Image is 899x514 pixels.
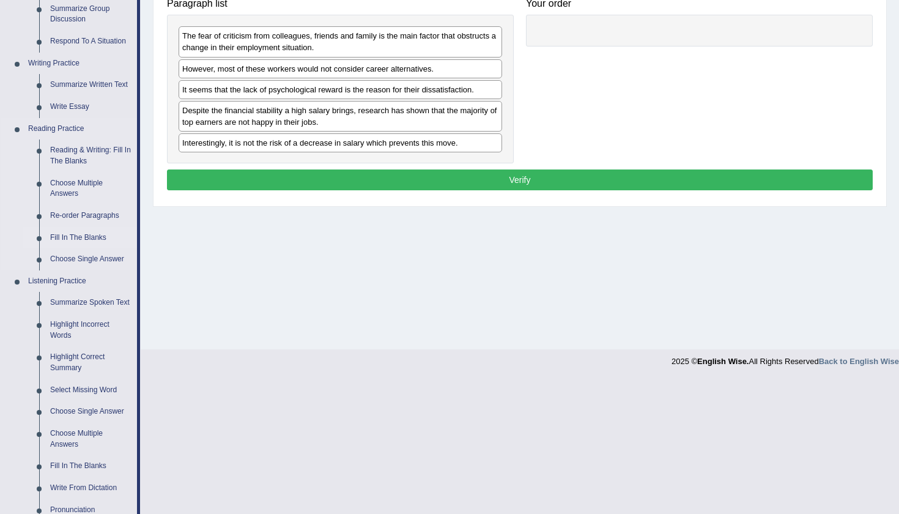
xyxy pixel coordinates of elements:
a: Summarize Written Text [45,74,137,96]
a: Reading Practice [23,118,137,140]
a: Write Essay [45,96,137,118]
a: Reading & Writing: Fill In The Blanks [45,140,137,172]
a: Writing Practice [23,53,137,75]
div: 2025 © All Rights Reserved [671,349,899,367]
a: Highlight Incorrect Words [45,314,137,346]
a: Choose Multiple Answers [45,423,137,455]
a: Choose Single Answer [45,401,137,423]
div: It seems that the lack of psychological reward is the reason for their dissatisfaction. [179,80,502,99]
a: Write From Dictation [45,477,137,499]
a: Choose Single Answer [45,248,137,270]
strong: English Wise. [697,357,749,366]
a: Re-order Paragraphs [45,205,137,227]
a: Fill In The Blanks [45,227,137,249]
a: Respond To A Situation [45,31,137,53]
div: Despite the financial stability a high salary brings, research has shown that the majority of top... [179,101,502,132]
div: The fear of criticism from colleagues, friends and family is the main factor that obstructs a cha... [179,26,502,57]
a: Back to English Wise [819,357,899,366]
div: Interestingly, it is not the risk of a decrease in salary which prevents this move. [179,133,502,152]
a: Highlight Correct Summary [45,346,137,379]
div: However, most of these workers would not consider career alternatives. [179,59,502,78]
a: Fill In The Blanks [45,455,137,477]
a: Summarize Spoken Text [45,292,137,314]
button: Verify [167,169,873,190]
a: Listening Practice [23,270,137,292]
a: Choose Multiple Answers [45,173,137,205]
a: Select Missing Word [45,379,137,401]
